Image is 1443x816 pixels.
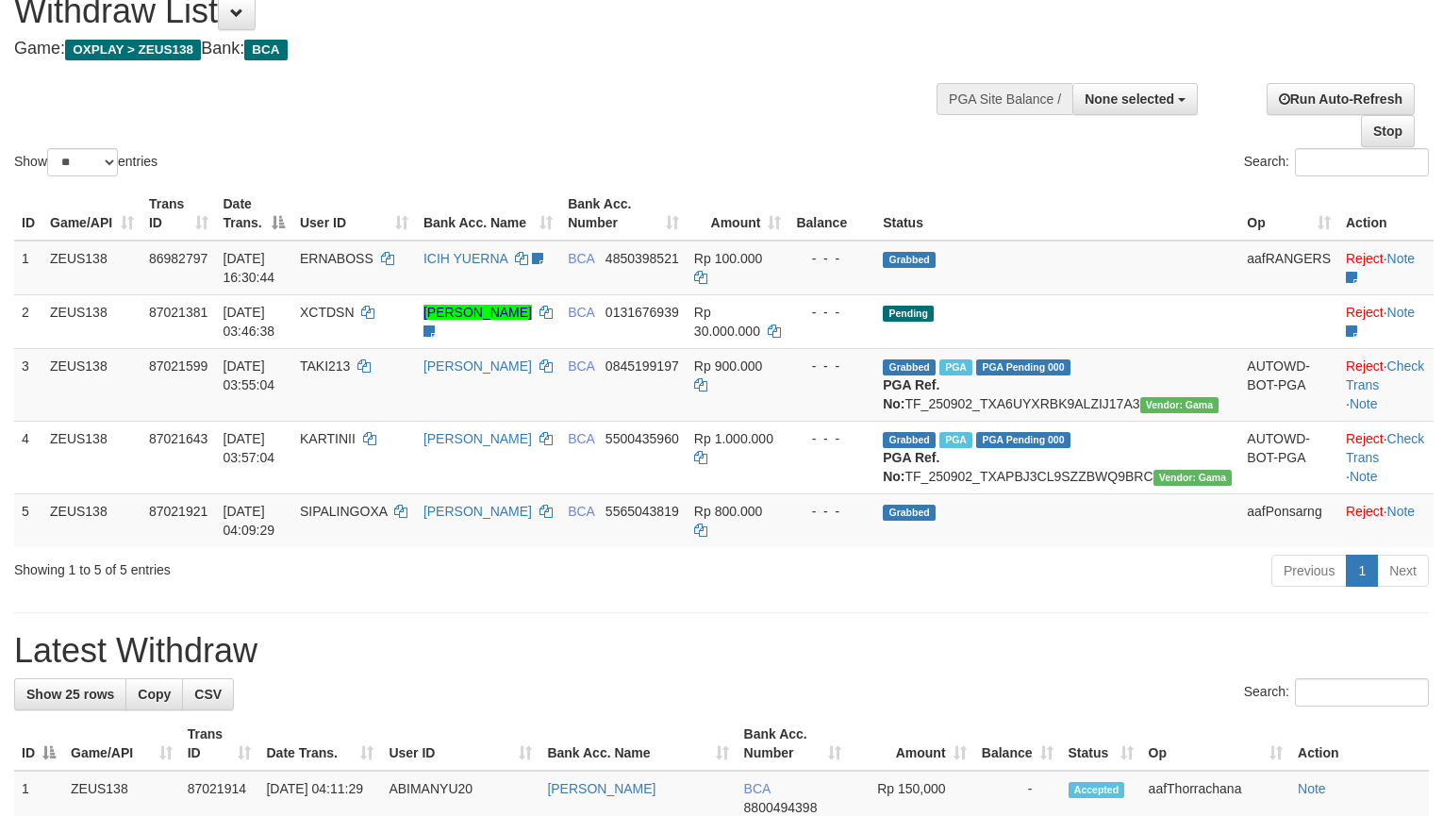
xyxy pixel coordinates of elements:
td: aafRANGERS [1239,241,1338,295]
button: None selected [1072,83,1198,115]
th: Game/API: activate to sort column ascending [63,717,180,771]
span: BCA [744,781,771,796]
th: User ID: activate to sort column ascending [292,187,416,241]
a: Reject [1346,504,1384,519]
span: BCA [568,305,594,320]
span: 86982797 [149,251,207,266]
a: Check Trans [1346,431,1424,465]
span: Copy 0845199197 to clipboard [605,358,679,374]
label: Show entries [14,148,158,176]
td: ZEUS138 [42,348,141,421]
span: Vendor URL: https://trx31.1velocity.biz [1153,470,1233,486]
a: Note [1387,504,1416,519]
span: Grabbed [883,505,936,521]
td: 5 [14,493,42,547]
a: Reject [1346,251,1384,266]
td: · [1338,241,1434,295]
span: Grabbed [883,359,936,375]
span: [DATE] 04:09:29 [224,504,275,538]
td: · [1338,493,1434,547]
a: Note [1298,781,1326,796]
span: CSV [194,687,222,702]
div: - - - [796,357,868,375]
span: Copy 4850398521 to clipboard [605,251,679,266]
th: Trans ID: activate to sort column ascending [141,187,216,241]
td: · · [1338,348,1434,421]
a: 1 [1346,555,1378,587]
td: 2 [14,294,42,348]
span: SIPALINGOXA [300,504,387,519]
a: Reject [1346,305,1384,320]
th: Balance: activate to sort column ascending [974,717,1061,771]
th: ID: activate to sort column descending [14,717,63,771]
b: PGA Ref. No: [883,377,939,411]
a: Show 25 rows [14,678,126,710]
span: None selected [1085,92,1174,107]
b: PGA Ref. No: [883,450,939,484]
span: Rp 1.000.000 [694,431,773,446]
td: · [1338,294,1434,348]
a: [PERSON_NAME] [423,431,532,446]
a: Note [1350,396,1378,411]
input: Search: [1295,678,1429,707]
td: ZEUS138 [42,421,141,493]
td: TF_250902_TXAPBJ3CL9SZZBWQ9BRC [875,421,1239,493]
a: Note [1387,251,1416,266]
td: · · [1338,421,1434,493]
a: [PERSON_NAME] [423,358,532,374]
th: User ID: activate to sort column ascending [381,717,539,771]
span: Copy 5500435960 to clipboard [605,431,679,446]
span: [DATE] 03:55:04 [224,358,275,392]
span: BCA [568,251,594,266]
span: Grabbed [883,432,936,448]
th: Bank Acc. Number: activate to sort column ascending [737,717,849,771]
th: Bank Acc. Name: activate to sort column ascending [416,187,560,241]
span: Vendor URL: https://trx31.1velocity.biz [1140,397,1219,413]
td: 1 [14,241,42,295]
span: PGA Pending [976,359,1070,375]
span: Marked by aafanarl [939,432,972,448]
td: 4 [14,421,42,493]
a: [PERSON_NAME] [423,504,532,519]
th: Date Trans.: activate to sort column ascending [258,717,381,771]
td: AUTOWD-BOT-PGA [1239,348,1338,421]
span: BCA [568,431,594,446]
a: Stop [1361,115,1415,147]
span: KARTINII [300,431,356,446]
span: Pending [883,306,934,322]
div: PGA Site Balance / [937,83,1072,115]
div: - - - [796,303,868,322]
a: Check Trans [1346,358,1424,392]
th: Op: activate to sort column ascending [1141,717,1290,771]
th: Amount: activate to sort column ascending [687,187,789,241]
label: Search: [1244,148,1429,176]
td: aafPonsarng [1239,493,1338,547]
th: Op: activate to sort column ascending [1239,187,1338,241]
span: 87021643 [149,431,207,446]
span: Rp 900.000 [694,358,762,374]
th: Balance [788,187,875,241]
th: Game/API: activate to sort column ascending [42,187,141,241]
a: Note [1350,469,1378,484]
span: Marked by aafanarl [939,359,972,375]
h1: Latest Withdraw [14,632,1429,670]
span: [DATE] 03:46:38 [224,305,275,339]
th: Amount: activate to sort column ascending [849,717,974,771]
span: ERNABOSS [300,251,373,266]
a: CSV [182,678,234,710]
h4: Game: Bank: [14,40,943,58]
div: Showing 1 to 5 of 5 entries [14,553,588,579]
span: Copy 5565043819 to clipboard [605,504,679,519]
span: Copy [138,687,171,702]
td: ZEUS138 [42,493,141,547]
span: 87021381 [149,305,207,320]
span: XCTDSN [300,305,355,320]
a: Previous [1271,555,1347,587]
td: ZEUS138 [42,294,141,348]
td: TF_250902_TXA6UYXRBK9ALZIJ17A3 [875,348,1239,421]
a: Copy [125,678,183,710]
span: Rp 800.000 [694,504,762,519]
th: Status: activate to sort column ascending [1061,717,1141,771]
td: 3 [14,348,42,421]
th: Action [1290,717,1429,771]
